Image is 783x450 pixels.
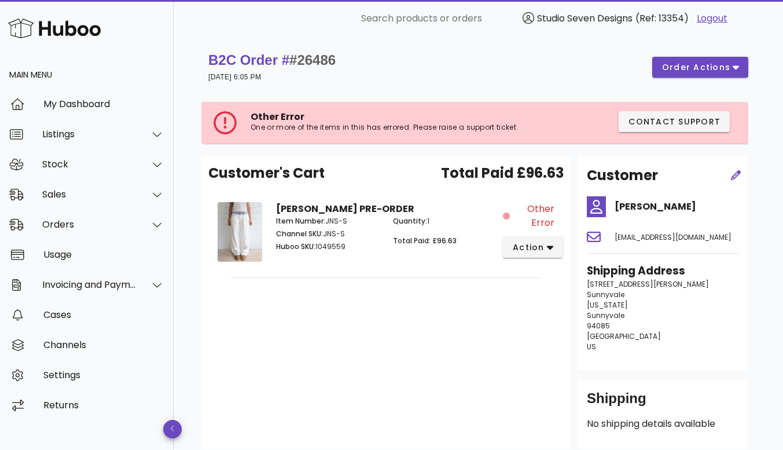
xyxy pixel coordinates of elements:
[43,369,164,381] div: Settings
[635,12,689,25] span: (Ref: 13354)
[208,52,336,68] strong: B2C Order #
[537,12,633,25] span: Studio Seven Designs
[43,339,164,350] div: Channels
[587,290,624,299] span: Sunnyvale
[251,110,304,123] span: Other Error
[512,242,545,254] span: action
[276,229,323,239] span: Channel SKU:
[251,123,540,132] p: One or more of the items in this has errored. Please raise a support ticket.
[43,249,164,260] div: Usage
[628,116,720,128] span: Contact Support
[587,300,628,310] span: [US_STATE]
[208,73,261,81] small: [DATE] 6:05 PM
[587,165,658,186] h2: Customer
[661,61,731,74] span: order actions
[615,232,731,242] span: [EMAIL_ADDRESS][DOMAIN_NAME]
[42,279,137,290] div: Invoicing and Payments
[587,417,739,431] p: No shipping details available
[619,111,730,132] button: Contact Support
[441,163,564,184] span: Total Paid £96.63
[43,400,164,411] div: Returns
[208,163,325,184] span: Customer's Cart
[42,219,137,230] div: Orders
[276,216,325,226] span: Item Number:
[289,52,336,68] span: #26486
[43,309,164,320] div: Cases
[276,229,379,239] p: JNS-S
[42,129,137,140] div: Listings
[587,321,610,331] span: 94085
[276,216,379,226] p: JNS-S
[43,98,164,109] div: My Dashboard
[587,279,709,289] span: [STREET_ADDRESS][PERSON_NAME]
[587,389,739,417] div: Shipping
[587,310,624,320] span: Sunnyvale
[587,342,596,352] span: US
[393,236,457,246] span: Total Paid: £96.63
[393,216,496,226] p: 1
[512,202,554,230] span: Other Error
[42,159,137,170] div: Stock
[615,200,739,214] h4: [PERSON_NAME]
[42,189,137,200] div: Sales
[393,216,427,226] span: Quantity:
[276,202,414,215] strong: [PERSON_NAME] PRE-ORDER
[587,263,739,279] h3: Shipping Address
[276,242,379,252] p: 1049559
[276,242,315,251] span: Huboo SKU:
[587,331,661,341] span: [GEOGRAPHIC_DATA]
[8,16,101,41] img: Huboo Logo
[218,202,262,262] img: Product Image
[697,12,727,25] a: Logout
[652,57,748,78] button: order actions
[503,237,563,258] button: action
